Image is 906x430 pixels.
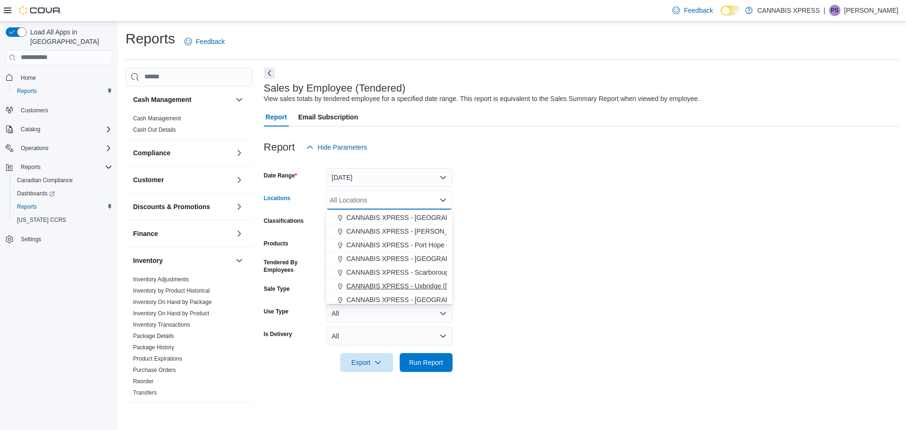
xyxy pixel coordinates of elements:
[326,168,453,187] button: [DATE]
[196,37,225,46] span: Feedback
[17,233,112,245] span: Settings
[133,344,174,351] span: Package History
[346,213,613,222] span: CANNABIS XPRESS - [GEOGRAPHIC_DATA][PERSON_NAME] ([GEOGRAPHIC_DATA])
[234,228,245,239] button: Finance
[823,5,825,16] p: |
[13,85,41,97] a: Reports
[126,29,175,48] h1: Reports
[2,123,116,136] button: Catalog
[17,143,52,154] button: Operations
[264,172,297,179] label: Date Range
[133,202,210,211] h3: Discounts & Promotions
[326,211,453,225] button: CANNABIS XPRESS - [GEOGRAPHIC_DATA][PERSON_NAME] ([GEOGRAPHIC_DATA])
[21,236,41,243] span: Settings
[21,107,48,114] span: Customers
[133,298,212,306] span: Inventory On Hand by Package
[409,358,443,367] span: Run Report
[133,276,189,283] a: Inventory Adjustments
[19,6,61,15] img: Cova
[326,225,453,238] button: CANNABIS XPRESS - [PERSON_NAME] ([GEOGRAPHIC_DATA])
[13,188,59,199] a: Dashboards
[831,5,839,16] span: PS
[234,201,245,212] button: Discounts & Promotions
[133,355,182,363] span: Product Expirations
[133,389,157,396] a: Transfers
[9,187,116,200] a: Dashboards
[17,72,112,84] span: Home
[2,71,116,84] button: Home
[21,126,40,133] span: Catalog
[126,113,252,139] div: Cash Management
[17,143,112,154] span: Operations
[829,5,840,16] div: Peter Soliman
[264,285,290,293] label: Sale Type
[400,353,453,372] button: Run Report
[721,6,740,16] input: Dark Mode
[133,287,210,294] a: Inventory by Product Historical
[126,274,252,402] div: Inventory
[2,160,116,174] button: Reports
[9,174,116,187] button: Canadian Compliance
[326,327,453,346] button: All
[13,188,112,199] span: Dashboards
[326,279,453,293] button: CANNABIS XPRESS - Uxbridge ([GEOGRAPHIC_DATA])
[346,240,522,250] span: CANNABIS XPRESS - Port Hope ([PERSON_NAME] Drive)
[264,67,275,79] button: Next
[264,240,288,247] label: Products
[133,378,153,385] a: Reorder
[17,203,37,211] span: Reports
[13,85,112,97] span: Reports
[26,27,112,46] span: Load All Apps in [GEOGRAPHIC_DATA]
[340,353,393,372] button: Export
[17,161,112,173] span: Reports
[133,115,181,122] a: Cash Management
[264,217,304,225] label: Classifications
[234,147,245,159] button: Compliance
[9,200,116,213] button: Reports
[346,295,558,304] span: CANNABIS XPRESS - [GEOGRAPHIC_DATA] ([GEOGRAPHIC_DATA])
[346,254,558,263] span: CANNABIS XPRESS - [GEOGRAPHIC_DATA] ([GEOGRAPHIC_DATA])
[326,266,453,279] button: CANNABIS XPRESS - Scarborough ([GEOGRAPHIC_DATA])
[133,310,209,317] a: Inventory On Hand by Product
[17,124,112,135] span: Catalog
[17,72,40,84] a: Home
[133,126,176,133] a: Cash Out Details
[21,163,41,171] span: Reports
[13,175,112,186] span: Canadian Compliance
[21,74,36,82] span: Home
[234,174,245,185] button: Customer
[326,304,453,323] button: All
[684,6,713,15] span: Feedback
[17,87,37,95] span: Reports
[17,105,52,116] a: Customers
[264,194,291,202] label: Locations
[298,108,358,126] span: Email Subscription
[133,332,174,340] span: Package Details
[133,95,192,104] h3: Cash Management
[133,367,176,373] a: Purchase Orders
[133,355,182,362] a: Product Expirations
[234,255,245,266] button: Inventory
[133,148,170,158] h3: Compliance
[9,213,116,227] button: [US_STATE] CCRS
[133,256,163,265] h3: Inventory
[9,84,116,98] button: Reports
[326,252,453,266] button: CANNABIS XPRESS - [GEOGRAPHIC_DATA] ([GEOGRAPHIC_DATA])
[133,321,190,329] span: Inventory Transactions
[2,142,116,155] button: Operations
[326,293,453,307] button: CANNABIS XPRESS - [GEOGRAPHIC_DATA] ([GEOGRAPHIC_DATA])
[21,144,49,152] span: Operations
[844,5,898,16] p: [PERSON_NAME]
[133,175,164,185] h3: Customer
[264,330,292,338] label: Is Delivery
[133,126,176,134] span: Cash Out Details
[266,108,287,126] span: Report
[2,232,116,246] button: Settings
[17,124,44,135] button: Catalog
[13,214,70,226] a: [US_STATE] CCRS
[326,238,453,252] button: CANNABIS XPRESS - Port Hope ([PERSON_NAME] Drive)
